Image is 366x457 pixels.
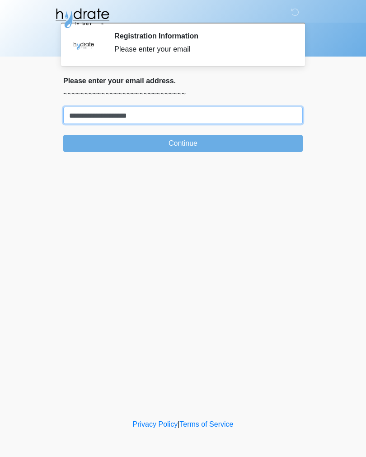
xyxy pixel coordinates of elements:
a: Privacy Policy [133,420,178,428]
a: | [178,420,179,428]
img: Agent Avatar [70,32,97,59]
h2: Please enter your email address. [63,76,303,85]
div: Please enter your email [114,44,289,55]
img: Hydrate IV Bar - Fort Collins Logo [54,7,110,29]
p: ~~~~~~~~~~~~~~~~~~~~~~~~~~~~~ [63,89,303,100]
button: Continue [63,135,303,152]
a: Terms of Service [179,420,233,428]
